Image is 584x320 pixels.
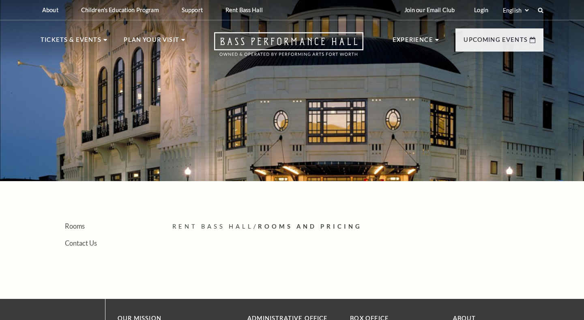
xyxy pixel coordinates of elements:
[42,6,58,13] p: About
[464,35,528,50] p: Upcoming Events
[172,223,253,230] span: Rent Bass Hall
[65,239,97,247] a: Contact Us
[41,35,101,50] p: Tickets & Events
[81,6,159,13] p: Children's Education Program
[65,222,85,230] a: Rooms
[225,6,263,13] p: Rent Bass Hall
[182,6,203,13] p: Support
[258,223,362,230] span: Rooms And Pricing
[501,6,530,14] select: Select:
[124,35,179,50] p: Plan Your Visit
[172,222,543,232] p: /
[393,35,433,50] p: Experience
